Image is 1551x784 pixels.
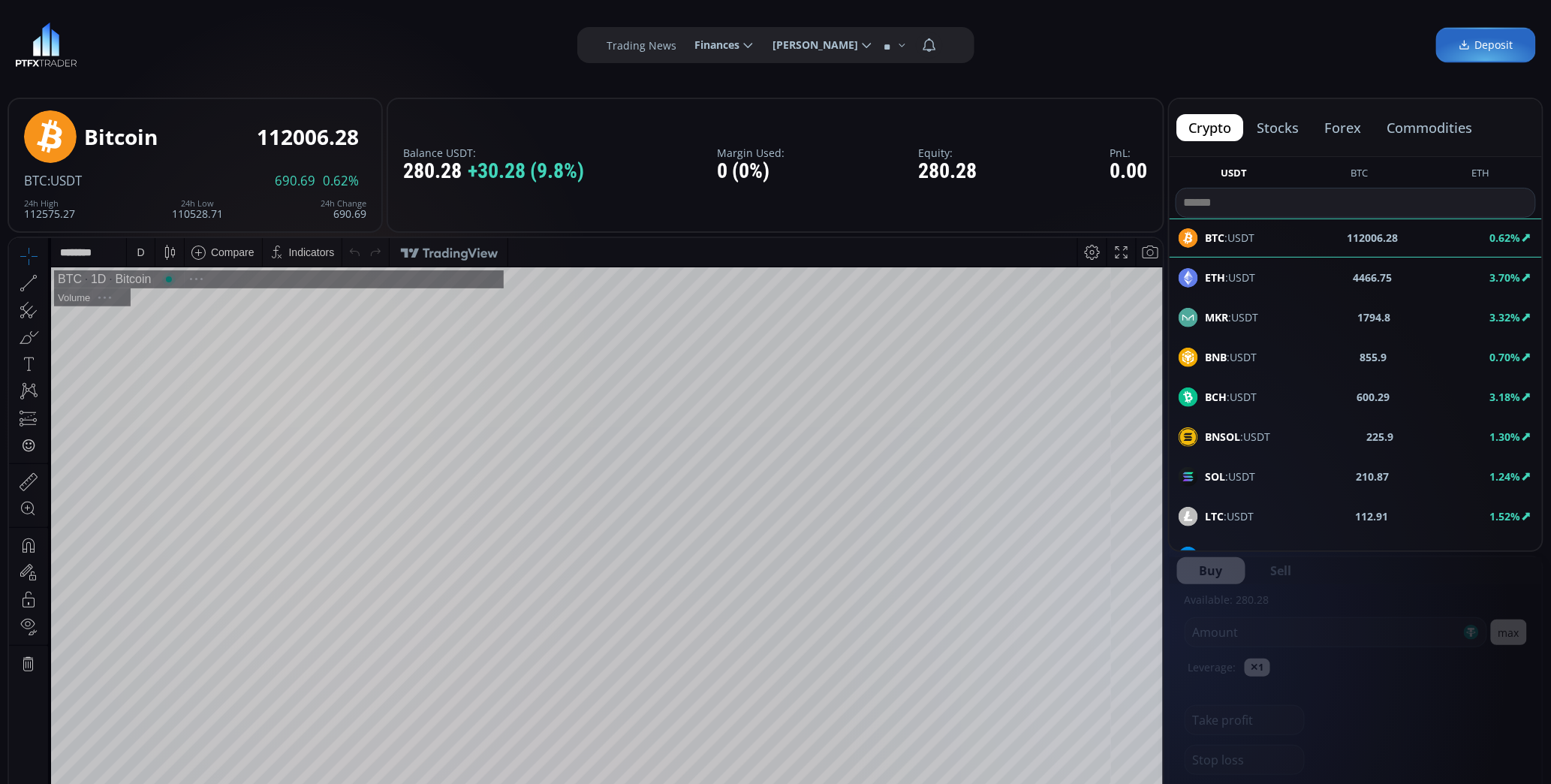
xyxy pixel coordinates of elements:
[1490,509,1521,523] b: 1.52%
[1206,349,1257,365] span: :USDT
[173,199,224,208] div: 24h Low
[1206,430,1241,444] b: BNSOL
[607,38,677,53] label: Trading News
[24,199,75,219] div: 112575.27
[323,174,359,188] span: 0.62%
[76,605,87,617] div: 1y
[1490,390,1521,404] b: 3.18%
[321,199,366,208] div: 24h Change
[1206,270,1226,285] b: ETH
[1206,270,1256,285] span: :USDT
[1110,160,1148,183] div: 0.00
[24,199,75,208] div: 24h High
[918,160,977,183] div: 280.28
[985,605,1057,617] span: 01:03:22 (UTC)
[763,30,859,60] span: [PERSON_NAME]
[1357,389,1390,405] b: 600.29
[49,54,81,65] div: Volume
[1490,270,1521,285] b: 3.70%
[1206,469,1256,484] span: :USDT
[1466,166,1496,185] button: ETH
[201,597,225,626] div: Go to
[148,605,160,617] div: 5d
[1358,309,1391,325] b: 1794.8
[47,172,82,189] span: :USDT
[685,30,740,60] span: Finances
[1103,605,1117,617] div: log
[1206,309,1259,325] span: :USDT
[1128,605,1148,617] div: auto
[1490,430,1521,444] b: 1.30%
[1206,549,1235,563] b: DASH
[202,8,245,20] div: Compare
[1354,270,1393,285] b: 4466.75
[1206,508,1254,524] span: :USDT
[1122,597,1153,626] div: Toggle Auto Scale
[73,35,97,48] div: 1D
[15,23,77,68] img: LOGO
[1360,349,1387,365] b: 855.9
[1313,114,1374,141] button: forex
[1206,350,1227,364] b: BNB
[1490,310,1521,324] b: 3.32%
[14,201,26,215] div: 
[1206,548,1265,564] span: :USDT
[1098,597,1122,626] div: Toggle Log Scale
[98,605,112,617] div: 3m
[321,199,366,219] div: 690.69
[1345,166,1375,185] button: BTC
[1490,549,1521,563] b: 3.14%
[257,125,359,149] div: 112006.28
[1110,147,1148,158] label: PnL:
[403,160,584,183] div: 280.28
[97,35,142,48] div: Bitcoin
[1206,429,1271,445] span: :USDT
[1206,509,1224,523] b: LTC
[1245,114,1312,141] button: stocks
[403,147,584,158] label: Balance USDT:
[1206,389,1257,405] span: :USDT
[1206,310,1229,324] b: MKR
[918,147,977,158] label: Equity:
[153,35,167,48] div: Market open
[1490,469,1521,484] b: 1.24%
[1436,28,1536,63] a: Deposit
[1206,390,1227,404] b: BCH
[54,605,65,617] div: 5y
[468,160,584,183] span: +30.28 (9.8%)
[1364,548,1391,564] b: 23.99
[128,8,135,20] div: D
[170,605,182,617] div: 1d
[718,147,785,158] label: Margin Used:
[280,8,326,20] div: Indicators
[1490,350,1521,364] b: 0.70%
[24,172,47,189] span: BTC
[35,562,41,582] div: Hide Drawings Toolbar
[1215,166,1254,185] button: USDT
[122,605,137,617] div: 1m
[84,125,158,149] div: Bitcoin
[718,160,785,183] div: 0 (0%)
[1077,597,1098,626] div: Toggle Percentage
[980,597,1062,626] button: 01:03:22 (UTC)
[1206,469,1226,484] b: SOL
[1357,469,1390,484] b: 210.87
[275,174,315,188] span: 690.69
[49,35,73,48] div: BTC
[1375,114,1485,141] button: commodities
[1367,429,1394,445] b: 225.9
[173,199,224,219] div: 110528.71
[1356,508,1389,524] b: 112.91
[1459,38,1513,53] span: Deposit
[1177,114,1244,141] button: crypto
